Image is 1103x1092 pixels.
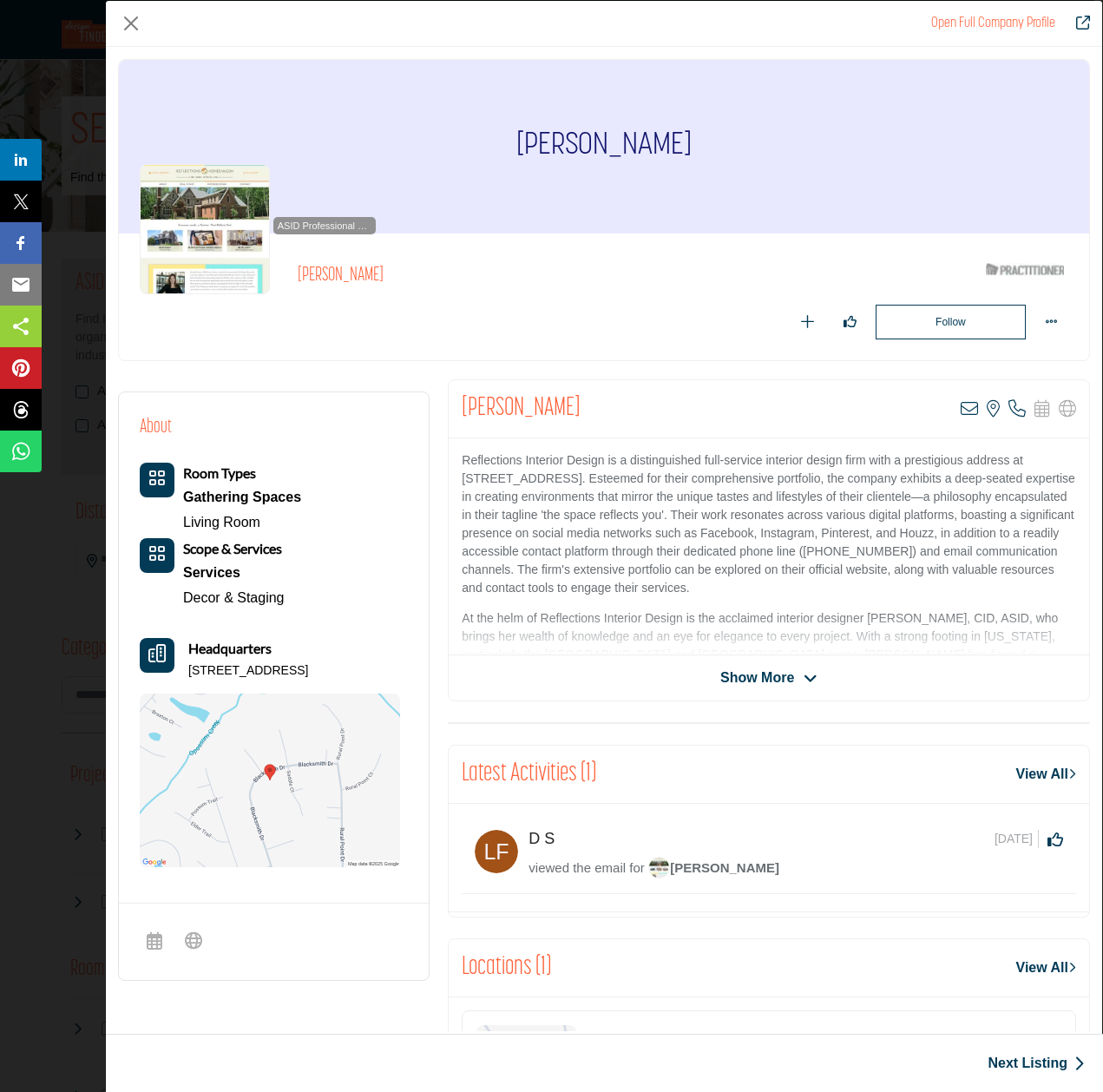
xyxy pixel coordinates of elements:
a: Services [183,560,285,586]
span: Show More [720,668,794,688]
h1: [PERSON_NAME] [516,60,692,234]
button: Redirect to login [876,305,1026,339]
p: At the helm of Reflections Interior Design is the acclaimed interior designer [PERSON_NAME], CID,... [462,609,1076,773]
h5: D S [529,830,566,849]
i: Click to Like this activity [1047,832,1063,847]
h2: Locations (1) [462,952,551,983]
h2: Meredith Hayes [462,393,581,424]
span: [DATE] [995,830,1039,848]
a: Decor & Staging [183,590,285,605]
img: avtar-image [475,830,518,873]
h2: Latest Activities (1) [462,759,596,790]
span: viewed the email for [529,860,644,875]
b: Room Types [183,464,256,481]
a: Gathering Spaces [183,484,301,510]
span: ASID Professional Practitioner [277,219,372,234]
a: View All [1016,764,1076,785]
h2: About [140,413,172,442]
button: Headquarter icon [140,638,174,673]
h2: [PERSON_NAME] [298,265,775,287]
a: Room Types [183,466,256,481]
button: Category Icon [140,538,174,573]
a: Next Listing [988,1053,1085,1074]
b: Scope & Services [183,540,282,556]
b: Headquarters [188,638,272,659]
span: [PERSON_NAME] [648,860,779,875]
img: ASID Qualified Practitioners [986,259,1064,280]
button: Like [833,306,867,339]
button: Close [118,10,144,36]
a: Redirect to meredith-hayes [1064,13,1090,34]
img: Location Map [140,694,400,867]
a: image[PERSON_NAME] [648,858,779,880]
img: meredith-hayes logo [140,164,270,294]
a: View All [1016,957,1076,978]
button: More Options [1034,306,1068,339]
a: Redirect to meredith-hayes [931,16,1055,30]
img: image [648,857,670,878]
div: Interior and exterior spaces including lighting, layouts, furnishings, accessories, artwork, land... [183,560,285,586]
p: [STREET_ADDRESS] [188,662,308,680]
button: Add To List [791,306,824,339]
a: Living Room [183,515,260,530]
button: Category Icon [140,463,174,497]
p: Reflections Interior Design is a distinguished full-service interior design firm with a prestigio... [462,451,1076,597]
a: Scope & Services [183,542,282,556]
